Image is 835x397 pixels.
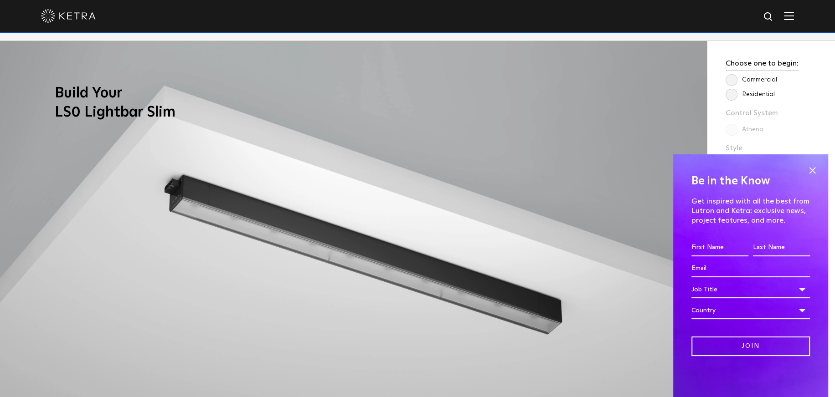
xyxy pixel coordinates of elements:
[691,197,810,225] p: Get inspired with all the best from Lutron and Ketra: exclusive news, project features, and more.
[726,91,775,98] label: Residential
[691,336,810,356] input: Join
[726,76,777,84] label: Commercial
[691,239,748,256] input: First Name
[784,11,794,20] img: Hamburger%20Nav.svg
[691,302,810,319] div: Country
[691,173,810,190] h4: Be in the Know
[41,9,96,23] img: ketra-logo-2019-white
[763,11,774,23] img: search icon
[753,239,810,256] input: Last Name
[691,281,810,298] div: Job Title
[726,59,799,71] h3: Choose one to begin:
[691,260,810,277] input: Email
